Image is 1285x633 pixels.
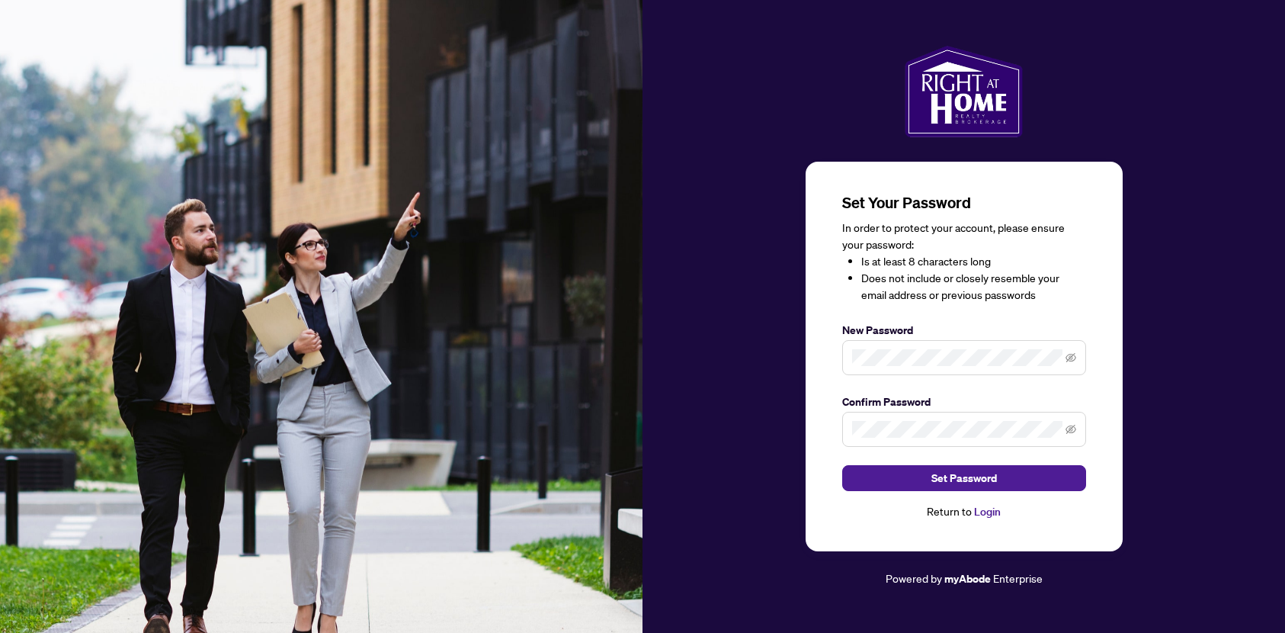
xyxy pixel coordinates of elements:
h3: Set Your Password [842,192,1086,214]
span: Powered by [886,571,942,585]
span: Set Password [931,466,997,490]
label: New Password [842,322,1086,339]
li: Does not include or closely resemble your email address or previous passwords [861,270,1086,304]
div: In order to protect your account, please ensure your password: [842,220,1086,304]
button: Set Password [842,465,1086,491]
div: Return to [842,503,1086,521]
label: Confirm Password [842,394,1086,410]
span: eye-invisible [1065,424,1076,435]
span: Enterprise [993,571,1043,585]
a: myAbode [944,570,991,587]
li: Is at least 8 characters long [861,253,1086,270]
img: ma-logo [905,46,1023,137]
span: eye-invisible [1065,352,1076,363]
a: Login [974,505,1001,519]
